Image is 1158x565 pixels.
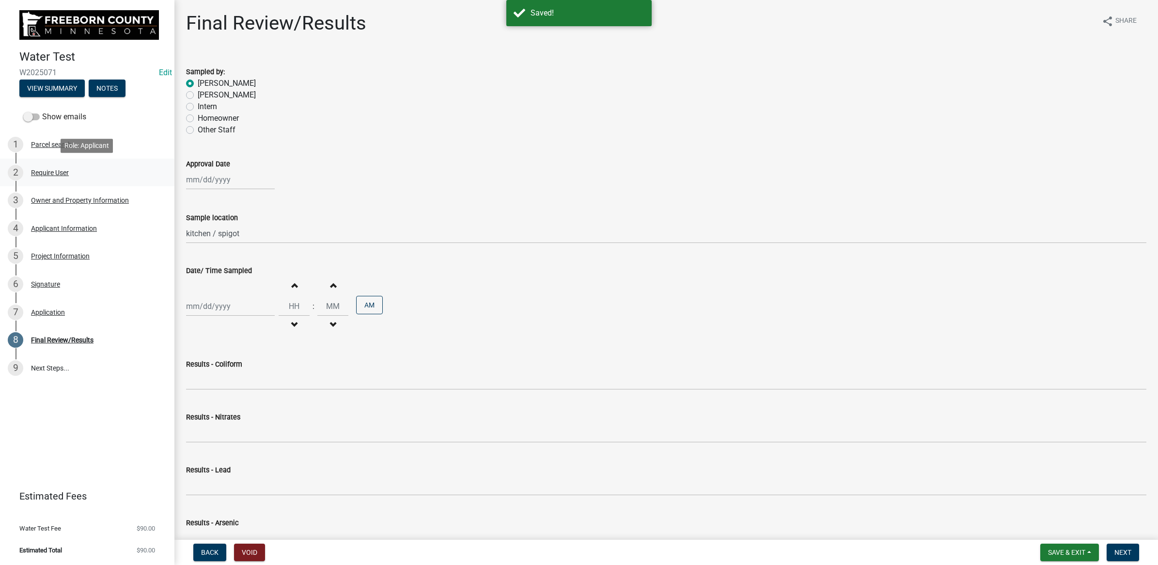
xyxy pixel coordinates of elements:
[19,80,85,97] button: View Summary
[19,10,159,40] img: Freeborn County, Minnesota
[198,101,217,113] label: Intern
[8,276,23,292] div: 6
[19,50,167,64] h4: Water Test
[186,12,366,35] h1: Final Review/Results
[89,80,125,97] button: Notes
[31,169,69,176] div: Require User
[31,281,60,288] div: Signature
[198,124,235,136] label: Other Staff
[61,139,113,153] div: Role: Applicant
[8,360,23,376] div: 9
[310,301,317,312] div: :
[186,161,230,168] label: Approval Date
[531,7,644,19] div: Saved!
[8,305,23,320] div: 7
[8,248,23,264] div: 5
[8,486,159,506] a: Estimated Fees
[201,549,219,556] span: Back
[31,141,72,148] div: Parcel search
[186,268,252,274] label: Date/ Time Sampled
[198,89,256,101] label: [PERSON_NAME]
[23,111,86,123] label: Show emails
[1107,544,1139,561] button: Next
[1115,16,1137,27] span: Share
[137,547,155,553] span: $90.00
[1094,12,1144,31] button: shareShare
[19,525,61,532] span: Water Test Fee
[1102,16,1113,27] i: share
[8,221,23,236] div: 4
[186,69,225,76] label: Sampled by:
[186,170,275,190] input: mm/dd/yyyy
[8,137,23,152] div: 1
[356,296,383,314] button: AM
[186,520,239,527] label: Results - Arsenic
[19,85,85,93] wm-modal-confirm: Summary
[317,296,348,316] input: Minutes
[1114,549,1131,556] span: Next
[198,78,256,89] label: [PERSON_NAME]
[19,547,62,553] span: Estimated Total
[31,309,65,316] div: Application
[186,215,238,222] label: Sample location
[186,414,240,421] label: Results - Nitrates
[1048,549,1085,556] span: Save & Exit
[186,361,242,368] label: Results - Coliform
[19,68,155,77] span: W2025071
[193,544,226,561] button: Back
[31,197,129,204] div: Owner and Property Information
[159,68,172,77] wm-modal-confirm: Edit Application Number
[1040,544,1099,561] button: Save & Exit
[186,467,231,474] label: Results - Lead
[234,544,265,561] button: Void
[31,225,97,232] div: Applicant Information
[137,525,155,532] span: $90.00
[31,337,94,343] div: Final Review/Results
[8,193,23,208] div: 3
[198,113,239,124] label: Homeowner
[186,296,275,316] input: mm/dd/yyyy
[159,68,172,77] a: Edit
[8,332,23,348] div: 8
[8,165,23,180] div: 2
[89,85,125,93] wm-modal-confirm: Notes
[279,296,310,316] input: Hours
[31,253,90,259] div: Project Information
